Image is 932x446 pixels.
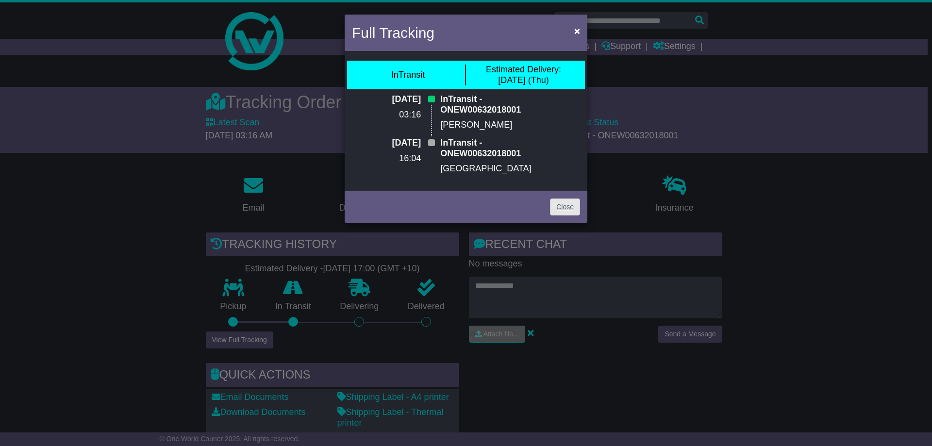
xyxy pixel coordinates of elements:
[486,65,561,74] span: Estimated Delivery:
[574,25,580,36] span: ×
[440,138,552,159] p: InTransit - ONEW00632018001
[440,120,552,131] p: [PERSON_NAME]
[440,94,552,115] p: InTransit - ONEW00632018001
[569,21,585,41] button: Close
[380,94,421,105] p: [DATE]
[380,138,421,149] p: [DATE]
[380,153,421,164] p: 16:04
[550,198,580,215] a: Close
[440,164,552,174] p: [GEOGRAPHIC_DATA]
[486,65,561,85] div: [DATE] (Thu)
[391,70,425,81] div: InTransit
[352,22,434,44] h4: Full Tracking
[380,110,421,120] p: 03:16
